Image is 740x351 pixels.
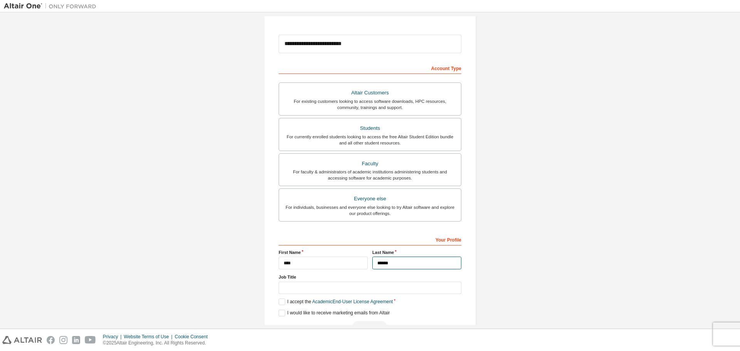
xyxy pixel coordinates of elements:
label: First Name [279,249,368,255]
img: Altair One [4,2,100,10]
div: For currently enrolled students looking to access the free Altair Student Edition bundle and all ... [284,134,456,146]
label: I accept the [279,299,393,305]
div: For existing customers looking to access software downloads, HPC resources, community, trainings ... [284,98,456,111]
div: Altair Customers [284,87,456,98]
label: I would like to receive marketing emails from Altair [279,310,390,316]
img: youtube.svg [85,336,96,344]
div: Account Type [279,62,461,74]
div: Faculty [284,158,456,169]
label: Job Title [279,274,461,280]
div: Cookie Consent [175,334,212,340]
img: linkedin.svg [72,336,80,344]
div: For individuals, businesses and everyone else looking to try Altair software and explore our prod... [284,204,456,217]
p: © 2025 Altair Engineering, Inc. All Rights Reserved. [103,340,212,346]
div: Read and acccept EULA to continue [279,321,461,333]
div: Your Profile [279,233,461,245]
img: instagram.svg [59,336,67,344]
img: altair_logo.svg [2,336,42,344]
img: facebook.svg [47,336,55,344]
a: Academic End-User License Agreement [312,299,393,304]
div: Everyone else [284,193,456,204]
div: Privacy [103,334,124,340]
label: Last Name [372,249,461,255]
div: Website Terms of Use [124,334,175,340]
div: Students [284,123,456,134]
div: For faculty & administrators of academic institutions administering students and accessing softwa... [284,169,456,181]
